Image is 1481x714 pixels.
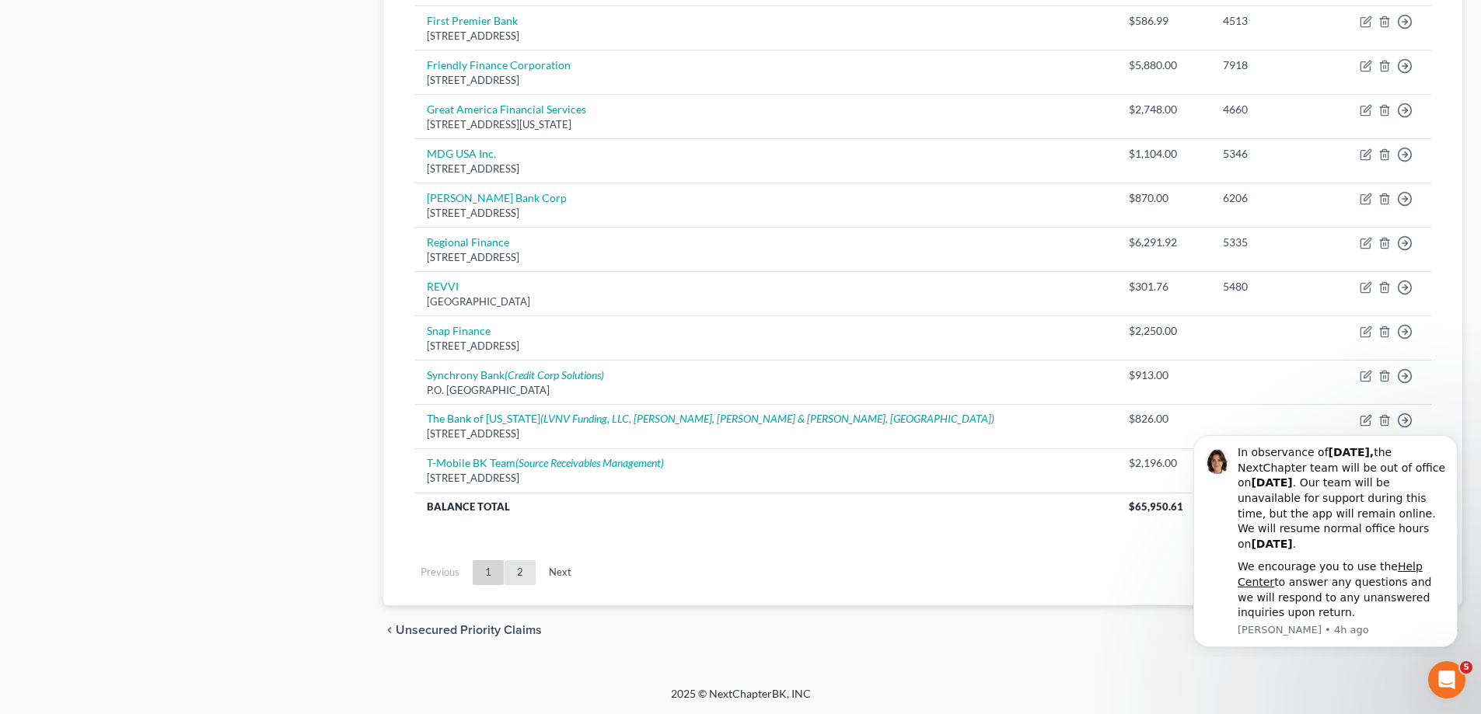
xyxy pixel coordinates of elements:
[473,560,504,585] a: 1
[1460,661,1472,674] span: 5
[1223,235,1319,250] div: 5335
[383,624,542,636] button: chevron_left Unsecured Priority Claims
[515,456,664,469] i: (Source Receivables Management)
[1170,421,1481,657] iframe: Intercom notifications message
[1428,661,1465,698] iframe: Intercom live chat
[427,427,1104,441] div: [STREET_ADDRESS]
[1129,13,1198,29] div: $586.99
[427,103,586,116] a: Great America Financial Services
[505,560,536,585] a: 2
[298,686,1184,714] div: 2025 © NextChapterBK, INC
[427,117,1104,132] div: [STREET_ADDRESS][US_STATE]
[427,412,994,425] a: The Bank of [US_STATE](LVNV Funding, LLC, [PERSON_NAME], [PERSON_NAME] & [PERSON_NAME], [GEOGRAPH...
[427,324,491,337] a: Snap Finance
[536,560,584,585] a: Next
[1129,455,1198,471] div: $2,196.00
[1129,57,1198,73] div: $5,880.00
[1223,190,1319,206] div: 6206
[427,162,1104,176] div: [STREET_ADDRESS]
[1223,102,1319,117] div: 4660
[427,191,567,204] a: [PERSON_NAME] Bank Corp
[427,280,459,293] a: REVVI
[1129,146,1198,162] div: $1,104.00
[1129,190,1198,206] div: $870.00
[427,250,1104,265] div: [STREET_ADDRESS]
[1223,13,1319,29] div: 4513
[427,206,1104,221] div: [STREET_ADDRESS]
[427,235,509,249] a: Regional Finance
[427,147,496,160] a: MDG USA Inc.
[427,294,1104,309] div: [GEOGRAPHIC_DATA]
[1129,411,1198,427] div: $826.00
[1129,279,1198,294] div: $301.76
[1129,323,1198,339] div: $2,250.00
[1223,57,1319,73] div: 7918
[427,368,604,381] a: Synchrony Bank(Credit Corp Solutions)
[427,339,1104,354] div: [STREET_ADDRESS]
[427,29,1104,44] div: [STREET_ADDRESS]
[427,73,1104,88] div: [STREET_ADDRESS]
[427,14,518,27] a: First Premier Bank
[427,456,664,469] a: T-Mobile BK Team(Source Receivables Management)
[1223,279,1319,294] div: 5480
[1129,235,1198,250] div: $6,291.92
[505,368,604,381] i: (Credit Corp Solutions)
[1129,367,1198,383] div: $913.00
[427,383,1104,398] div: P.O. [GEOGRAPHIC_DATA]
[396,624,542,636] span: Unsecured Priority Claims
[414,493,1116,521] th: Balance Total
[1223,146,1319,162] div: 5346
[383,624,396,636] i: chevron_left
[540,412,994,425] i: (LVNV Funding, LLC, [PERSON_NAME], [PERSON_NAME] & [PERSON_NAME], [GEOGRAPHIC_DATA])
[427,58,571,71] a: Friendly Finance Corporation
[1129,102,1198,117] div: $2,748.00
[1129,500,1183,513] span: $65,950.61
[427,471,1104,486] div: [STREET_ADDRESS]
